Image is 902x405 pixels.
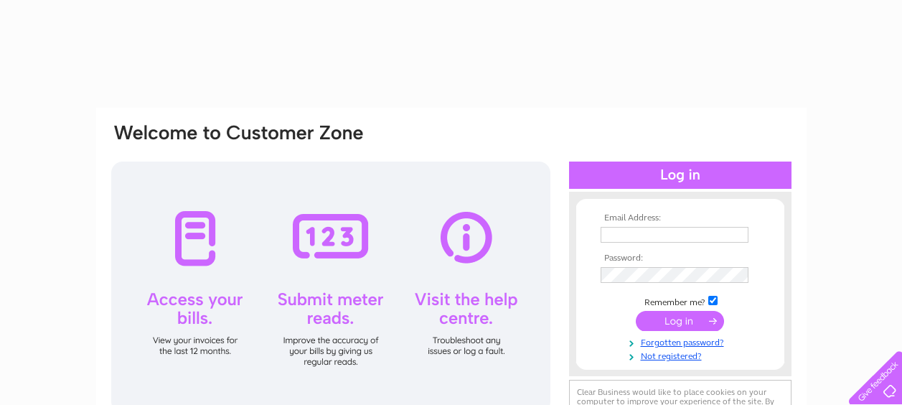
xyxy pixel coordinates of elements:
[601,335,764,348] a: Forgotten password?
[597,253,764,264] th: Password:
[601,348,764,362] a: Not registered?
[636,311,724,331] input: Submit
[597,294,764,308] td: Remember me?
[597,213,764,223] th: Email Address:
